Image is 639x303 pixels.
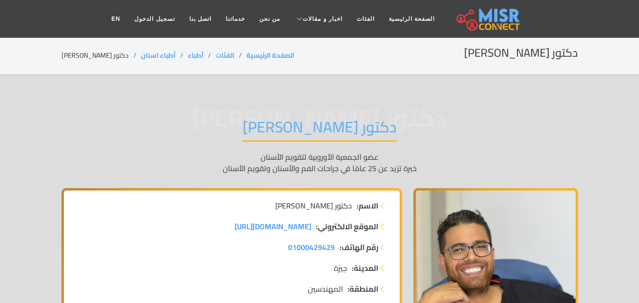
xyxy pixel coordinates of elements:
[252,10,287,28] a: من نحن
[61,151,578,174] p: عضو الجمعية الأوروبية لتقويم الأسنان خبرة تزيد عن 25 عامًا في جراحات الفم والأسنان وتقويم الأسنان
[219,10,252,28] a: خدماتنا
[141,49,175,61] a: أطباء اسنان
[357,200,378,211] strong: الاسم:
[334,262,347,274] span: جيزة
[316,221,378,232] strong: الموقع الالكتروني:
[382,10,442,28] a: الصفحة الرئيسية
[235,219,311,234] span: [DOMAIN_NAME][URL]
[288,242,335,253] a: 01000429429
[456,7,520,31] img: main.misr_connect
[348,283,378,294] strong: المنطقة:
[308,283,343,294] span: المهندسين
[352,262,378,274] strong: المدينة:
[105,10,128,28] a: EN
[288,240,335,254] span: 01000429429
[246,49,294,61] a: الصفحة الرئيسية
[243,118,397,142] h1: دكتور [PERSON_NAME]
[464,46,578,60] h2: دكتور [PERSON_NAME]
[287,10,350,28] a: اخبار و مقالات
[61,51,141,61] li: دكتور [PERSON_NAME]
[216,49,234,61] a: الفئات
[235,221,311,232] a: [DOMAIN_NAME][URL]
[182,10,219,28] a: اتصل بنا
[188,49,203,61] a: أطباء
[275,200,352,211] span: دكتور [PERSON_NAME]
[350,10,382,28] a: الفئات
[340,242,378,253] strong: رقم الهاتف:
[303,15,342,23] span: اخبار و مقالات
[127,10,182,28] a: تسجيل الدخول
